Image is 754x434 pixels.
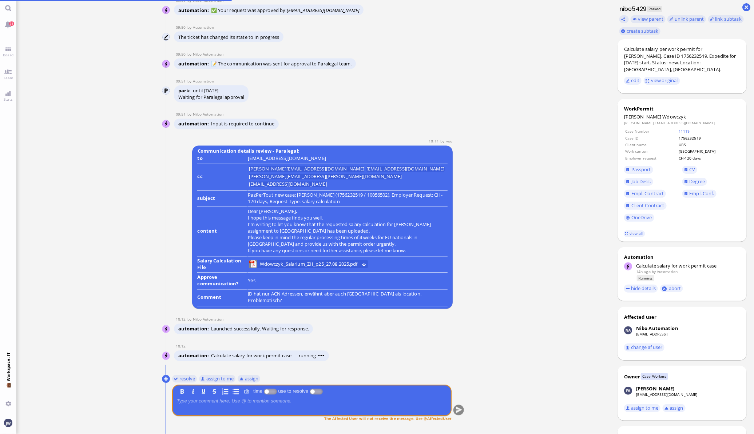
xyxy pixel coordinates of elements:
button: resolve [172,375,197,383]
span: Calculate salary for work permit case — running [211,353,325,359]
span: by [187,52,193,57]
button: assign to me [624,404,661,412]
button: view parent [631,15,666,23]
span: Stats [2,97,15,102]
li: [EMAIL_ADDRESS][DOMAIN_NAME] [366,166,445,172]
span: The Affected User will not receive the message. Use @AffectedUser [324,416,452,421]
p-inputswitch: use to resolve [310,389,323,394]
h1: nibo5429 [618,5,647,13]
span: by [441,139,447,144]
span: • [323,353,325,359]
img: Wdowczyk_Salarium_ZH_p25_27.08.2025.pdf [249,260,257,268]
li: [EMAIL_ADDRESS][DOMAIN_NAME] [249,182,327,188]
lob-view: Wdowczyk_Salarium_ZH_p25_27.08.2025.pdf [249,260,368,268]
div: WorkPermit [624,105,740,112]
span: Yes [248,277,255,284]
button: edit [624,77,642,85]
a: View Wdowczyk_Salarium_ZH_p25_27.08.2025.pdf [258,260,359,268]
span: Wdowczyk [663,113,686,120]
td: [GEOGRAPHIC_DATA] [678,148,739,154]
p: JD hat nur ACN Adressen, erwähnt aber auch [GEOGRAPHIC_DATA] als location. Problematisch? [248,291,447,304]
span: • [320,353,322,359]
button: assign to me [199,375,236,383]
span: automation@nibo.ai [193,52,223,57]
span: automation@bluelakelegal.com [657,269,678,274]
span: Team [1,75,15,80]
td: subject [197,192,247,208]
span: Passport [631,166,651,173]
td: Client name [625,142,678,148]
span: Degree [690,178,705,185]
img: Nibo Automation [162,326,170,334]
img: Automation [162,87,170,95]
button: assign [238,375,261,383]
span: by [187,112,193,117]
img: Automation [162,33,170,41]
div: Calculate salary for work permit case [636,262,740,269]
span: Running [637,275,655,281]
p: If you have any questions or need further assistance, please let me know. [248,248,447,254]
span: • [318,353,320,359]
td: CH-120 days [678,155,739,161]
span: automation@nibo.ai [193,112,223,117]
a: Degree [682,178,707,186]
button: view original [644,77,680,85]
td: Case Number [625,128,678,134]
span: 09:51 [176,79,187,84]
button: Download Wdowczyk_Salarium_ZH_p25_27.08.2025.pdf [362,262,366,266]
span: 09:50 [176,52,187,57]
a: 11119 [679,129,690,134]
span: CV [690,166,695,173]
span: Input is required to continue [211,121,275,127]
li: [PERSON_NAME][EMAIL_ADDRESS][PERSON_NAME][DOMAIN_NAME] [249,174,402,180]
span: Wdowczyk_Salarium_ZH_p25_27.08.2025.pdf [260,260,358,268]
img: Fabienne Arslan [624,387,632,395]
p: I hope this message finds you well. I'm writing to let you know that the requested salary calcula... [248,215,447,234]
span: by [187,317,193,322]
span: by [187,25,193,30]
i: [EMAIL_ADDRESS][DOMAIN_NAME] [287,7,360,13]
span: 10:12 [176,344,187,349]
span: automation@nibo.ai [193,317,223,322]
a: OneDrive [624,214,654,222]
button: create subtask [619,27,660,35]
img: You [4,419,12,427]
button: I [189,387,197,395]
td: Approve communication? [197,274,247,290]
span: 10:12 [176,317,187,322]
span: 💼 Workspace: IT [5,382,11,398]
a: view all [624,230,645,237]
button: assign [663,404,686,412]
span: The ticket has changed its state to In progress [178,34,279,40]
span: automation [178,7,211,13]
span: automation [178,60,211,67]
button: S [210,387,218,395]
button: Copy ticket nibo5429 link to clipboard [619,15,629,23]
dd: [PERSON_NAME][EMAIL_ADDRESS][DOMAIN_NAME] [624,120,740,125]
span: by [187,79,193,84]
span: automation [178,353,211,359]
span: Launched successfully. Waiting for response. [211,326,309,332]
span: link subtask [715,16,742,22]
span: 10:11 [429,139,441,144]
span: Case Workers [641,373,668,379]
span: Board [1,52,15,57]
span: 09:51 [176,112,187,117]
span: automation [178,326,211,332]
div: Waiting for Paralegal approval [178,94,245,100]
div: Owner [624,373,640,380]
a: Job Desc. [624,178,653,186]
button: U [200,387,208,395]
td: Salary Calculation File [197,257,247,273]
a: CV [682,166,698,174]
td: Comment [197,290,247,306]
td: to [197,155,247,164]
td: Work canton [625,148,678,154]
a: Empl. Conf. [682,190,717,198]
runbook-parameter-view: PazPerTout new case: [PERSON_NAME] (1756232519 / 10056502), Employer Request: CH-120 days, Reques... [248,192,443,205]
img: Nibo Automation [162,7,170,15]
div: Nibo Automation [636,325,678,331]
span: automation@bluelakelegal.com [193,25,214,30]
li: [PERSON_NAME][EMAIL_ADDRESS][DOMAIN_NAME] [249,166,364,172]
button: hide details [624,285,658,293]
